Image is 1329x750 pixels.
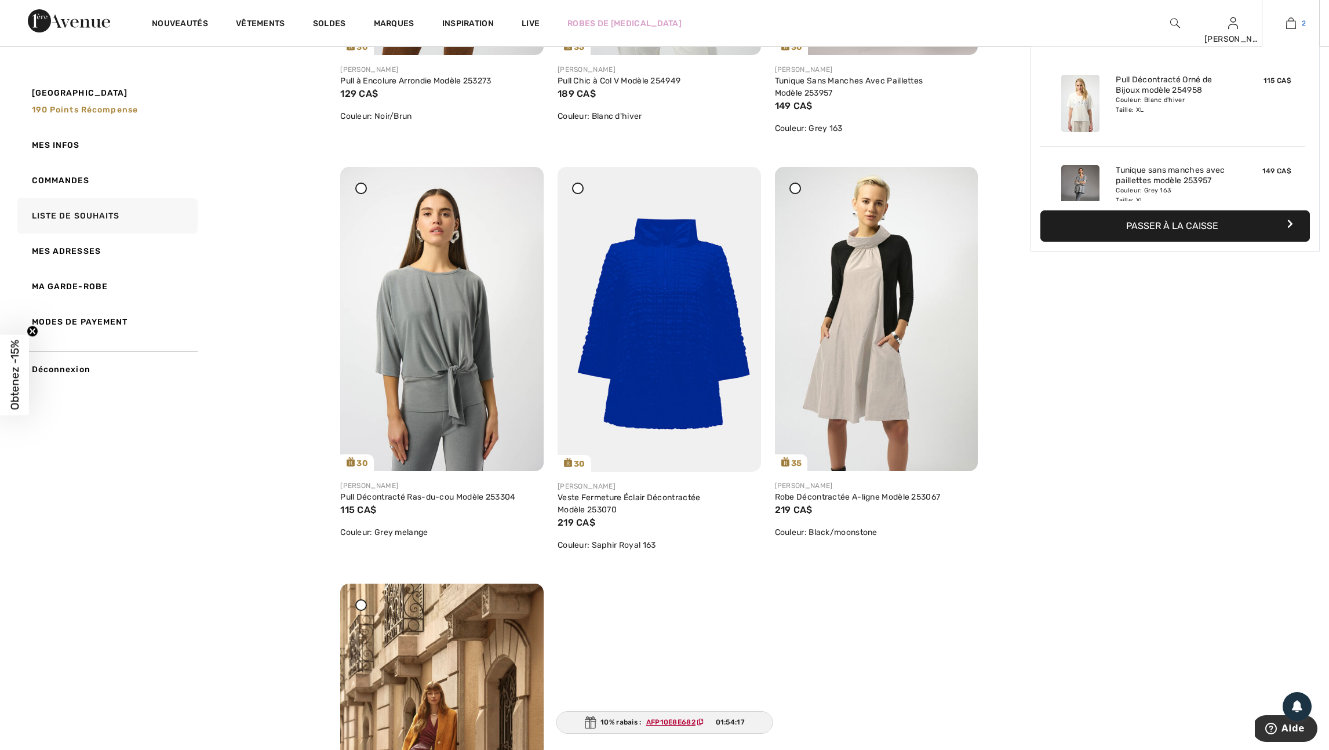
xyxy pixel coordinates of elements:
[775,122,978,134] div: Couleur: Grey 163
[15,128,198,163] a: Mes infos
[15,269,198,304] a: Ma garde-robe
[558,64,761,75] div: [PERSON_NAME]
[340,167,544,471] a: 30
[15,351,198,387] a: Déconnexion
[340,504,376,515] span: 115 CA$
[775,167,978,471] a: 35
[1264,77,1291,85] span: 115 CA$
[558,493,701,515] a: Veste Fermeture Éclair Décontractée Modèle 253070
[775,480,978,491] div: [PERSON_NAME]
[15,304,198,340] a: Modes de payement
[1116,96,1230,114] div: Couleur: Blanc d'hiver Taille: XL
[567,17,682,30] a: Robes de [MEDICAL_DATA]
[775,167,978,471] img: joseph-ribkoff-dresses-jumpsuits-black-moonstone_253067a_1_8346_search.jpg
[27,326,38,337] button: Close teaser
[1170,16,1180,30] img: recherche
[558,88,596,99] span: 189 CA$
[1228,17,1238,28] a: Se connecter
[775,492,941,502] a: Robe Décontractée A-ligne Modèle 253067
[558,167,761,472] a: 30
[32,87,128,99] span: [GEOGRAPHIC_DATA]
[28,9,110,32] img: 1ère Avenue
[1204,33,1261,45] div: [PERSON_NAME]
[558,517,595,528] span: 219 CA$
[340,480,544,491] div: [PERSON_NAME]
[15,163,198,198] a: Commandes
[775,504,813,515] span: 219 CA$
[522,17,540,30] a: Live
[340,64,544,75] div: [PERSON_NAME]
[1116,165,1230,186] a: Tunique sans manches avec paillettes modèle 253957
[775,526,978,538] div: Couleur: Black/moonstone
[558,110,761,122] div: Couleur: Blanc d'hiver
[15,198,198,234] a: Liste de souhaits
[340,167,544,471] img: joseph-ribkoff-tops-grey-melange_253304a_2_aea0_search.jpg
[558,481,761,491] div: [PERSON_NAME]
[152,19,208,31] a: Nouveautés
[775,64,978,75] div: [PERSON_NAME]
[1061,75,1099,132] img: Pull Décontracté Orné de Bijoux modèle 254958
[1228,16,1238,30] img: Mes infos
[775,100,813,111] span: 149 CA$
[374,19,414,31] a: Marques
[558,539,761,551] div: Couleur: Saphir Royal 163
[15,234,198,269] a: Mes adresses
[1040,210,1310,242] button: Passer à la caisse
[1061,165,1099,223] img: Tunique sans manches avec paillettes modèle 253957
[340,492,515,502] a: Pull Décontracté Ras-du-cou Modèle 253304
[1262,16,1319,30] a: 2
[646,718,696,726] ins: AFP10E8E682
[1302,18,1306,28] span: 2
[556,711,773,734] div: 10% rabais :
[340,526,544,538] div: Couleur: Grey melange
[1116,75,1230,96] a: Pull Décontracté Orné de Bijoux modèle 254958
[313,19,346,31] a: Soldes
[1286,16,1296,30] img: Mon panier
[1255,715,1317,744] iframe: Ouvre un widget dans lequel vous pouvez trouver plus d’informations
[1262,167,1291,175] span: 149 CA$
[236,19,285,31] a: Vêtements
[442,19,494,31] span: Inspiration
[340,76,491,86] a: Pull à Encolure Arrondie Modèle 253273
[584,716,596,729] img: Gift.svg
[558,167,761,472] img: joseph-ribkoff-tops-royal-sapphire-163_253070a_1_86e4_search.jpg
[1116,186,1230,205] div: Couleur: Grey 163 Taille: XL
[32,105,139,115] span: 190 Points récompense
[716,717,745,727] span: 01:54:17
[340,110,544,122] div: Couleur: Noir/Brun
[775,76,923,98] a: Tunique Sans Manches Avec Paillettes Modèle 253957
[8,340,21,410] span: Obtenez -15%
[340,88,378,99] span: 129 CA$
[558,76,680,86] a: Pull Chic à Col V Modèle 254949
